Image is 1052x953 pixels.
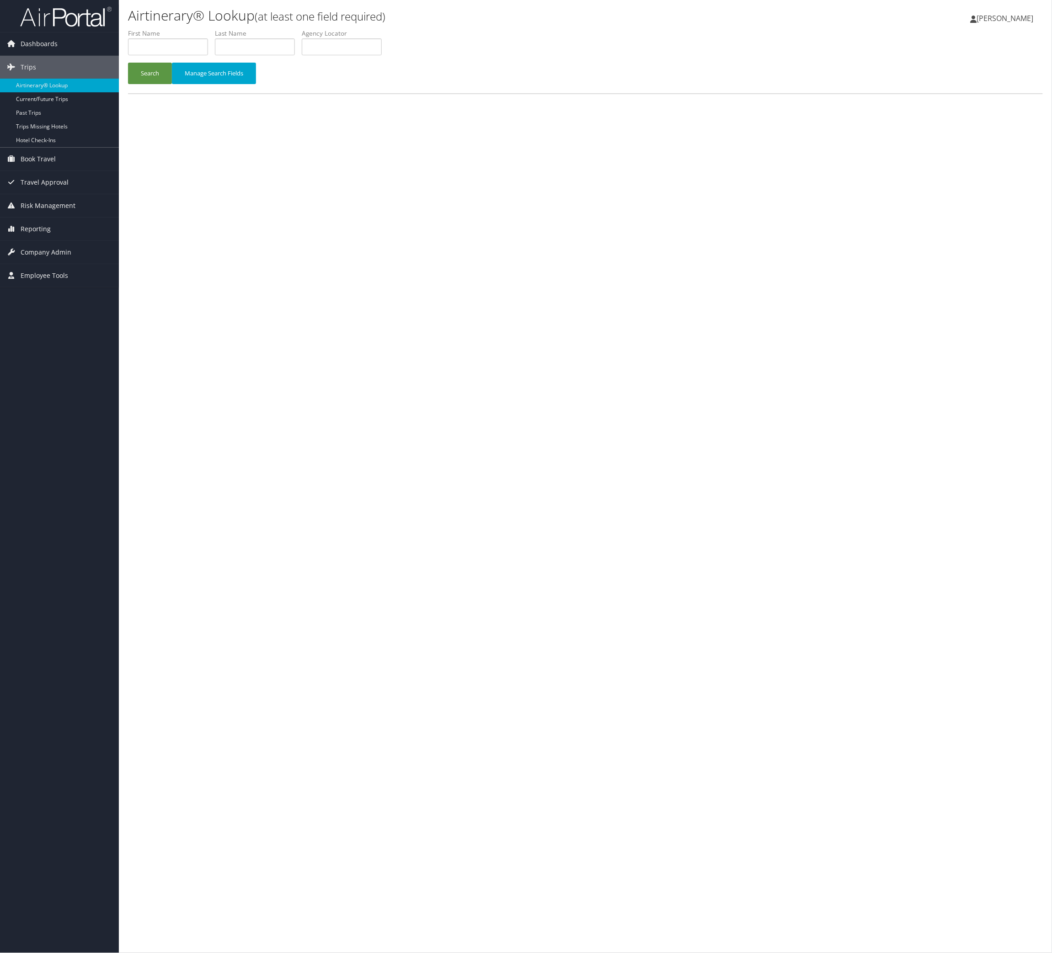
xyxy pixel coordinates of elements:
span: Risk Management [21,194,75,217]
span: Employee Tools [21,264,68,287]
img: airportal-logo.png [20,6,112,27]
span: Company Admin [21,241,71,264]
span: Dashboards [21,32,58,55]
button: Manage Search Fields [172,63,256,84]
label: Last Name [215,29,302,38]
small: (at least one field required) [255,9,385,24]
label: Agency Locator [302,29,389,38]
h1: Airtinerary® Lookup [128,6,738,25]
button: Search [128,63,172,84]
span: Reporting [21,218,51,240]
span: [PERSON_NAME] [977,13,1034,23]
a: [PERSON_NAME] [971,5,1043,32]
span: Travel Approval [21,171,69,194]
span: Trips [21,56,36,79]
label: First Name [128,29,215,38]
span: Book Travel [21,148,56,170]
